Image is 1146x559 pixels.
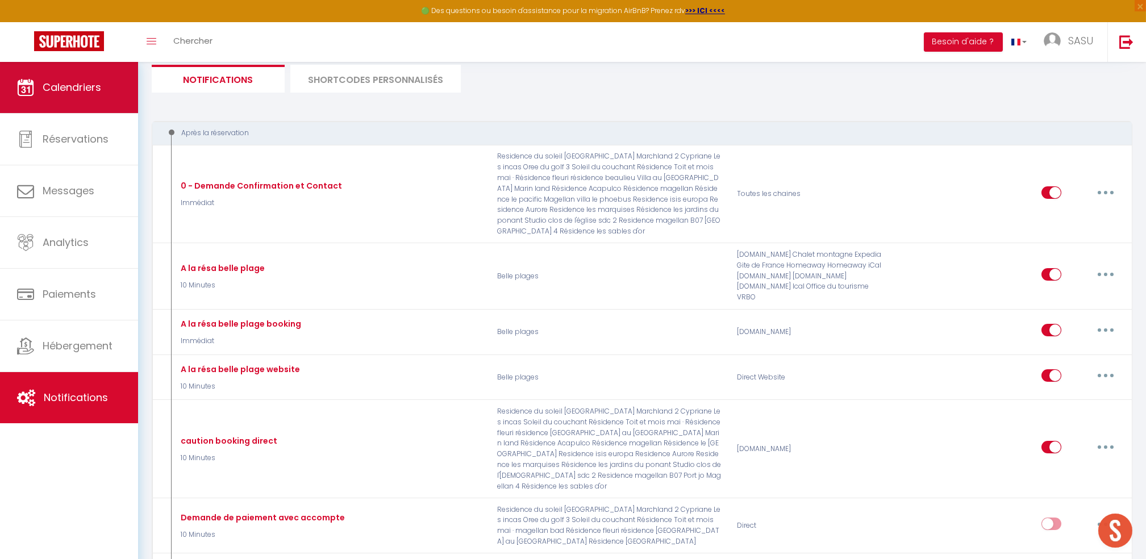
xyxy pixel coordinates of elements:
div: Toutes les chaines [730,151,889,237]
span: Messages [43,183,94,198]
li: SHORTCODES PERSONNALISÉS [290,65,461,93]
p: 10 Minutes [178,529,345,540]
span: SASU [1068,34,1093,48]
div: Direct [730,504,889,547]
div: A la résa belle plage [178,262,265,274]
p: Belle plages [490,315,730,348]
span: Calendriers [43,80,101,94]
img: Super Booking [34,31,104,51]
p: Residence du soleil [GEOGRAPHIC_DATA] Marchland 2 Cypriane Les incas Oree du golf 3 Soleil du cou... [490,504,730,547]
div: Demande de paiement avec accompte [178,511,345,524]
p: Immédiat [178,198,342,208]
span: Chercher [173,35,212,47]
p: 10 Minutes [178,381,300,392]
a: >>> ICI <<<< [685,6,725,15]
p: 10 Minutes [178,280,265,291]
p: Residence du soleil [GEOGRAPHIC_DATA] Marchland 2 Cypriane Les incas Soleil du couchant Résidence... [490,406,730,492]
span: Hébergement [43,339,112,353]
button: Besoin d'aide ? [924,32,1003,52]
div: [DOMAIN_NAME] [730,315,889,348]
img: logout [1119,35,1134,49]
div: Ouvrir le chat [1098,514,1132,548]
div: A la résa belle plage website [178,363,300,376]
div: caution booking direct [178,435,277,447]
p: Immédiat [178,336,301,347]
img: ... [1044,32,1061,49]
p: 10 Minutes [178,453,277,464]
li: Notifications [152,65,285,93]
p: Belle plages [490,361,730,394]
div: Direct Website [730,361,889,394]
a: ... SASU [1035,22,1107,62]
div: Après la réservation [162,128,1103,139]
a: Chercher [165,22,221,62]
span: Paiements [43,287,96,301]
div: 0 - Demande Confirmation et Contact [178,180,342,192]
span: Notifications [44,390,108,404]
div: [DOMAIN_NAME] Chalet montagne Expedia Gite de France Homeaway Homeaway iCal [DOMAIN_NAME] [DOMAIN... [730,249,889,303]
span: Analytics [43,235,89,249]
p: Belle plages [490,249,730,303]
p: Residence du soleil [GEOGRAPHIC_DATA] Marchland 2 Cypriane Les incas Oree du golf 3 Soleil du cou... [490,151,730,237]
div: A la résa belle plage booking [178,318,301,330]
div: [DOMAIN_NAME] [730,406,889,492]
span: Réservations [43,132,109,146]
